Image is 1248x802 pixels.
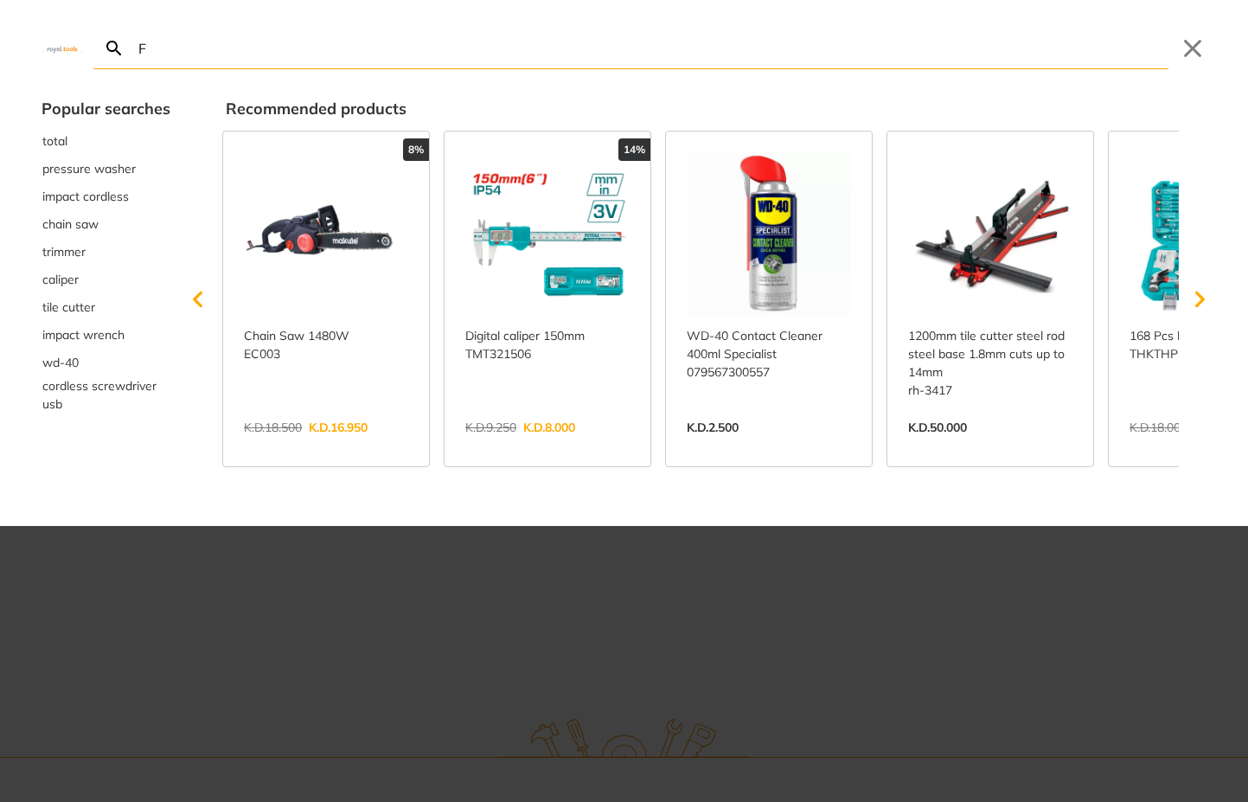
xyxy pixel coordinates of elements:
button: Select suggestion: pressure washer [42,155,170,183]
svg: Scroll right [1182,282,1217,317]
div: Suggestion: cordless screwdriver usb [42,376,170,414]
button: Select suggestion: tile cutter [42,293,170,321]
div: Suggestion: impact wrench [42,321,170,349]
div: Suggestion: tile cutter [42,293,170,321]
div: 8% [403,138,429,161]
div: Recommended products [226,97,1206,120]
div: Suggestion: total [42,127,170,155]
button: Select suggestion: impact cordless [42,183,170,210]
div: 14% [618,138,650,161]
span: chain saw [42,215,99,234]
span: trimmer [42,243,86,261]
div: Suggestion: trimmer [42,238,170,266]
span: wd-40 [42,354,79,372]
span: total [42,132,67,151]
svg: Search [104,38,125,59]
button: Select suggestion: trimmer [42,238,170,266]
img: Close [42,44,83,52]
div: Suggestion: chain saw [42,210,170,238]
div: Suggestion: caliper [42,266,170,293]
span: cordless screwdriver usb [42,377,170,414]
div: Suggestion: impact cordless [42,183,170,210]
div: Suggestion: wd-40 [42,349,170,376]
span: tile cutter [42,298,95,317]
input: Search… [135,28,1168,68]
div: Popular searches [42,97,170,120]
span: caliper [42,271,79,289]
span: impact cordless [42,188,129,206]
span: impact wrench [42,326,125,344]
button: Close [1179,35,1206,62]
svg: Scroll left [181,282,215,317]
button: Select suggestion: cordless screwdriver usb [42,376,170,414]
span: pressure washer [42,160,136,178]
button: Select suggestion: caliper [42,266,170,293]
button: Select suggestion: impact wrench [42,321,170,349]
button: Select suggestion: total [42,127,170,155]
div: Suggestion: pressure washer [42,155,170,183]
button: Select suggestion: wd-40 [42,349,170,376]
button: Select suggestion: chain saw [42,210,170,238]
